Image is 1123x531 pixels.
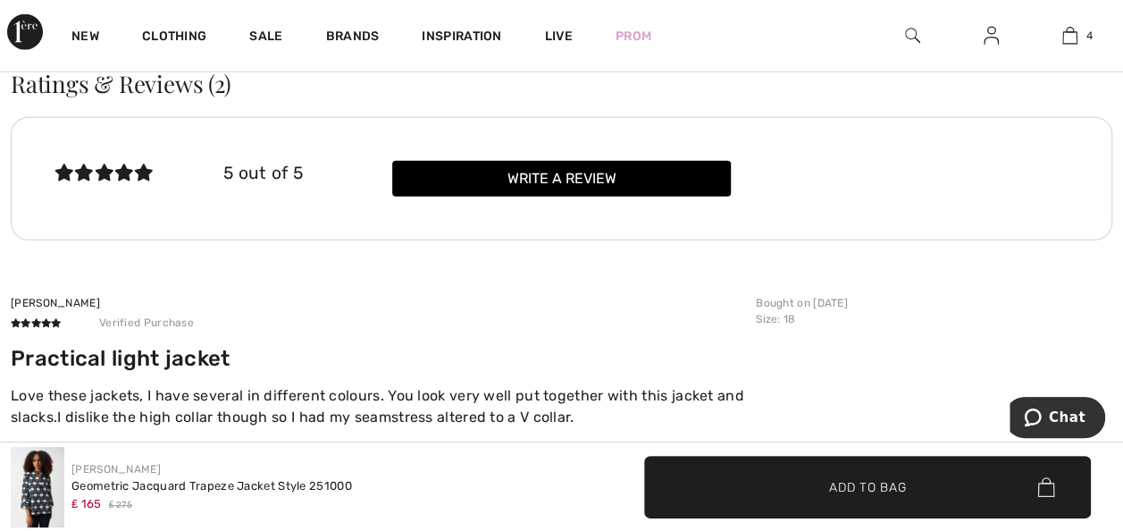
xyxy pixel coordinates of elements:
[7,14,43,50] img: 1ère Avenue
[11,385,745,428] p: Love these jackets, I have several in different colours. You look very well put together with thi...
[326,29,380,47] a: Brands
[11,297,100,309] span: [PERSON_NAME]
[223,161,392,187] div: 5 out of 5
[984,25,999,46] img: My Info
[71,497,102,510] span: ₤ 165
[756,313,777,325] span: Size
[249,29,282,47] a: Sale
[71,29,99,47] a: New
[11,72,1112,96] h3: Ratings & Reviews (2)
[545,27,573,46] a: Live
[969,25,1013,47] a: Sign In
[109,499,132,512] span: ₤ 275
[1031,25,1108,46] a: 4
[71,477,352,495] div: Geometric Jacquard Trapeze Jacket Style 251000
[905,25,920,46] img: search the website
[829,477,906,496] span: Add to Bag
[392,161,730,197] button: Write a review
[71,463,161,476] a: [PERSON_NAME]
[11,346,745,372] h4: Practical light jacket
[1062,25,1077,46] img: My Bag
[616,27,651,46] a: Prom
[756,295,1102,311] p: Bought on [DATE]
[756,311,1102,327] p: : 18
[142,29,206,47] a: Clothing
[644,456,1091,518] button: Add to Bag
[11,447,64,527] img: Geometric Jacquard Trapeze Jacket Style 251000
[81,312,212,333] span: Verified Purchase
[1010,397,1105,442] iframe: Opens a widget where you can chat to one of our agents
[1037,477,1054,497] img: Bag.svg
[422,29,501,47] span: Inspiration
[1086,28,1093,44] span: 4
